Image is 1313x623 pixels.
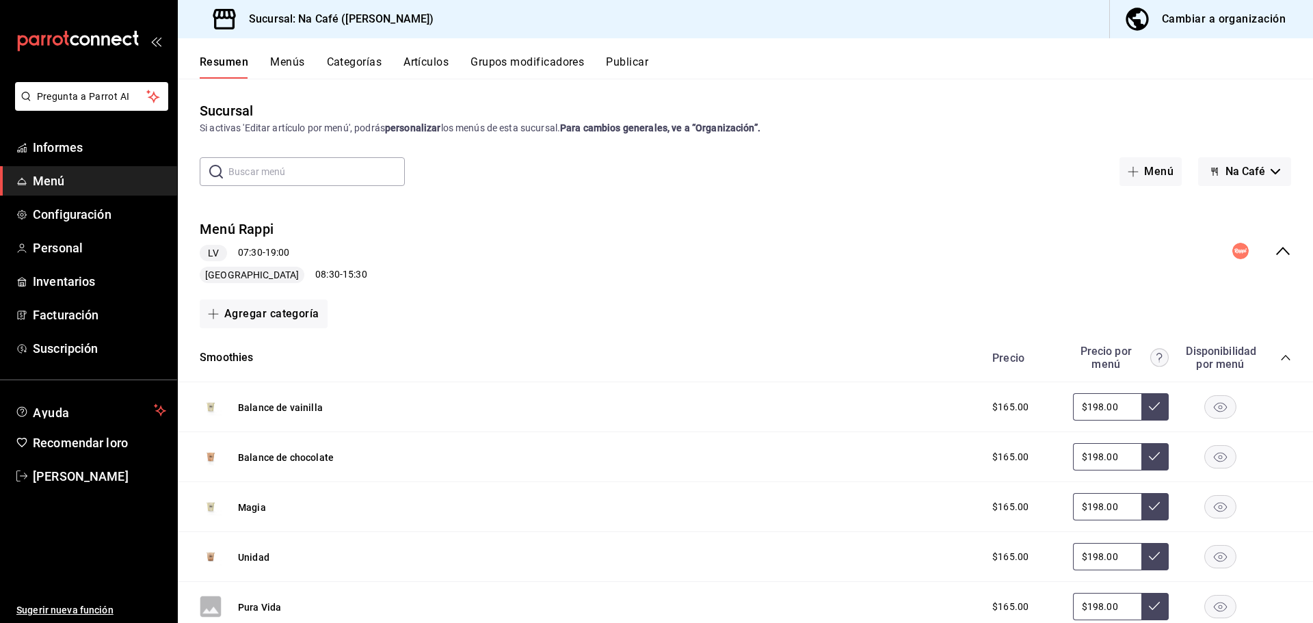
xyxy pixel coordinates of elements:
[37,91,130,102] font: Pregunta a Parrot AI
[33,308,98,322] font: Facturación
[1073,443,1141,470] input: Sin ajuste
[238,551,269,564] button: Unidad
[992,600,1029,614] span: $165.00
[1073,543,1141,570] input: Sin ajuste
[200,55,248,68] font: Resumen
[200,446,222,468] img: Preview
[200,546,222,568] img: Preview
[343,269,367,280] font: 15:30
[200,219,274,240] button: Menú Rappi
[403,55,449,68] font: Artículos
[33,406,70,420] font: Ayuda
[33,436,128,450] font: Recomendar loro
[441,122,561,133] font: los menús de esta sucursal.
[33,341,98,356] font: Suscripción
[327,55,382,68] font: Categorías
[992,450,1029,464] span: $165.00
[1073,345,1169,371] div: Precio por menú
[992,550,1029,564] span: $165.00
[150,36,161,47] button: abrir_cajón_menú
[33,207,111,222] font: Configuración
[33,469,129,483] font: [PERSON_NAME]
[1073,493,1141,520] input: Sin ajuste
[1225,165,1265,178] font: Na Café
[1119,157,1182,186] button: Menú
[238,501,266,514] button: Magia
[33,241,83,255] font: Personal
[1162,12,1286,25] font: Cambiar a organización
[1280,352,1291,363] button: collapse-category-row
[340,269,343,280] font: -
[270,55,304,68] font: Menús
[992,400,1029,414] span: $165.00
[200,222,274,238] font: Menú Rappi
[205,269,299,280] font: [GEOGRAPHIC_DATA]
[992,500,1029,514] span: $165.00
[470,55,584,68] font: Grupos modificadores
[200,55,1313,79] div: pestañas de navegación
[606,55,648,68] font: Publicar
[238,600,281,614] button: Pura Vida
[238,451,334,464] button: Balance de chocolate
[228,158,405,185] input: Buscar menú
[33,140,83,155] font: Informes
[178,208,1313,295] div: colapsar-fila-del-menú
[249,12,434,25] font: Sucursal: Na Café ([PERSON_NAME])
[385,122,441,133] font: personalizar
[200,103,253,119] font: Sucursal
[15,82,168,111] button: Pregunta a Parrot AI
[200,350,254,366] button: Smoothies
[1186,345,1254,371] div: Disponibilidad por menú
[238,247,263,258] font: 07:30
[200,300,328,328] button: Agregar categoría
[315,269,340,280] font: 08:30
[16,605,114,615] font: Sugerir nueva función
[1144,165,1173,178] font: Menú
[1073,593,1141,620] input: Sin ajuste
[1198,157,1291,186] button: Na Café
[33,174,65,188] font: Menú
[263,247,265,258] font: -
[10,99,168,114] a: Pregunta a Parrot AI
[560,122,760,133] font: Para cambios generales, ve a “Organización”.
[200,122,385,133] font: Si activas 'Editar artículo por menú', podrás
[208,248,219,259] font: LV
[265,247,290,258] font: 19:00
[200,496,222,518] img: Preview
[238,401,323,414] button: Balance de vainilla
[33,274,95,289] font: Inventarios
[1073,393,1141,421] input: Sin ajuste
[200,396,222,418] img: Preview
[979,352,1066,364] div: Precio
